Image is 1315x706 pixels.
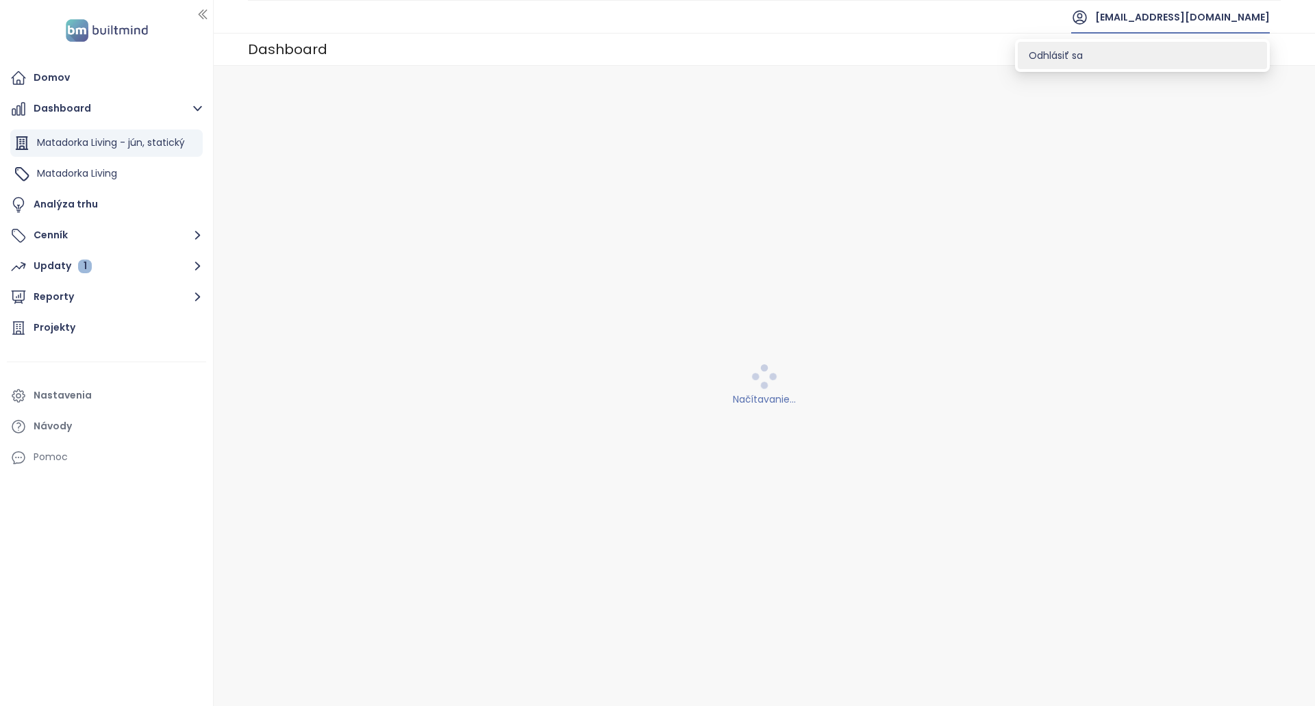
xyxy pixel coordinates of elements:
[78,260,92,273] div: 1
[34,418,72,435] div: Návody
[37,136,185,149] span: Matadorka Living - jún, statický
[7,382,206,409] a: Nastavenia
[1029,49,1083,62] span: Odhlásiť sa
[223,392,1307,407] div: Načítavanie...
[34,257,92,275] div: Updaty
[7,413,206,440] a: Návody
[7,191,206,218] a: Analýza trhu
[1095,1,1270,34] span: [EMAIL_ADDRESS][DOMAIN_NAME]
[34,449,68,466] div: Pomoc
[248,36,327,63] div: Dashboard
[10,129,203,157] div: Matadorka Living - jún, statický
[34,69,70,86] div: Domov
[10,160,203,188] div: Matadorka Living
[7,222,206,249] button: Cenník
[34,387,92,404] div: Nastavenia
[37,166,117,180] span: Matadorka Living
[7,314,206,342] a: Projekty
[7,444,206,471] div: Pomoc
[62,16,152,45] img: logo
[7,95,206,123] button: Dashboard
[7,283,206,311] button: Reporty
[34,319,75,336] div: Projekty
[7,253,206,280] button: Updaty 1
[34,196,98,213] div: Analýza trhu
[7,64,206,92] a: Domov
